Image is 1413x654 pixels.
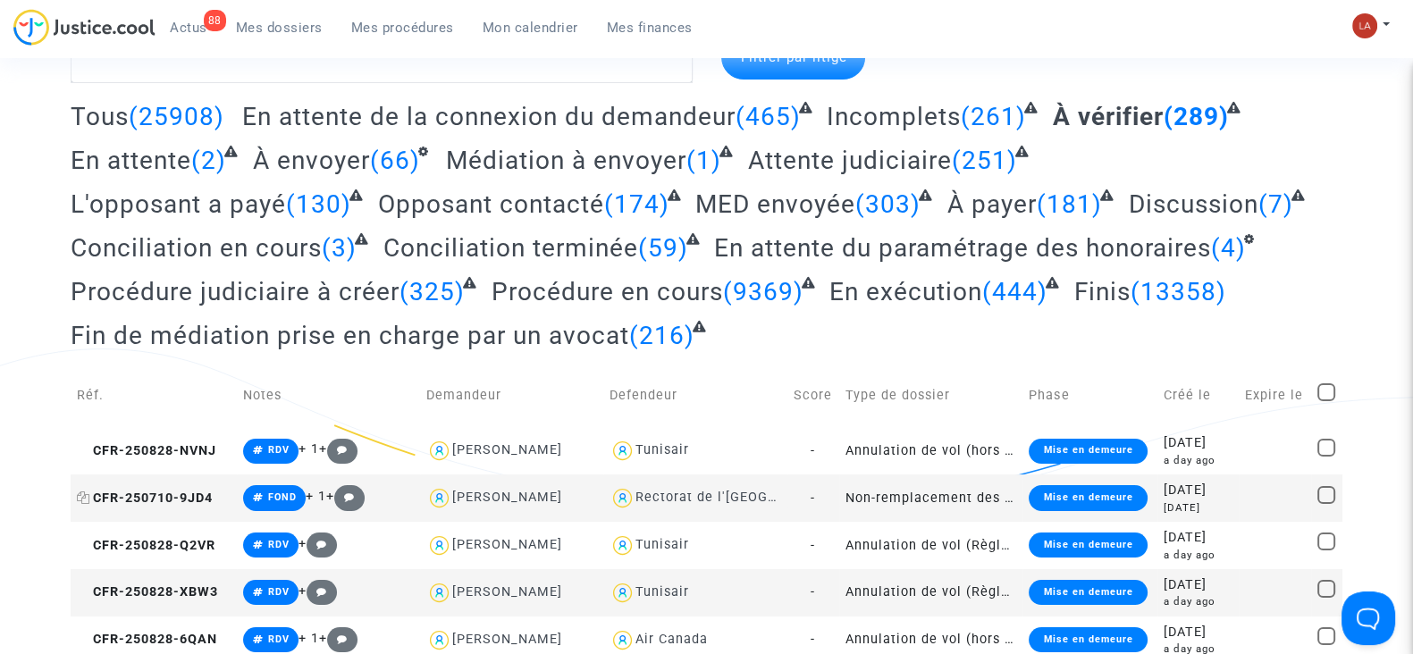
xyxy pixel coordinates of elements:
div: [DATE] [1164,433,1232,453]
span: Incomplets [827,102,961,131]
img: icon-user.svg [610,627,635,653]
span: Procédure en cours [492,277,723,306]
span: Médiation à envoyer [446,146,686,175]
span: (216) [629,321,694,350]
td: Phase [1022,364,1156,427]
span: CFR-250828-Q2VR [77,538,215,553]
a: 88Actus [156,14,222,41]
span: L'opposant a payé [71,189,286,219]
td: Type de dossier [839,364,1022,427]
span: + [299,583,337,599]
span: (66) [370,146,420,175]
span: (13358) [1131,277,1226,306]
div: Tunisair [635,442,689,457]
td: Demandeur [420,364,603,427]
div: [PERSON_NAME] [452,584,562,599]
span: - [811,538,815,553]
span: (289) [1164,102,1229,131]
span: (303) [855,189,921,219]
span: (7) [1257,189,1292,219]
span: (174) [604,189,669,219]
span: RDV [268,539,290,550]
span: - [811,490,815,506]
img: jc-logo.svg [13,9,156,46]
div: [PERSON_NAME] [452,490,562,505]
td: Réf. [71,364,237,427]
img: icon-user.svg [426,580,452,606]
td: Notes [237,364,420,427]
span: (465) [736,102,801,131]
span: + 1 [306,489,326,504]
span: À payer [947,189,1037,219]
span: (130) [286,189,351,219]
span: - [811,584,815,599]
span: + 1 [299,441,319,457]
span: Opposant contacté [378,189,604,219]
div: Tunisair [635,584,689,599]
div: a day ago [1164,594,1232,609]
span: FOND [268,491,297,503]
div: [PERSON_NAME] [452,442,562,457]
span: Discussion [1128,189,1257,219]
img: icon-user.svg [426,438,452,464]
span: Mes finances [607,20,693,36]
img: icon-user.svg [426,485,452,511]
span: (1) [686,146,721,175]
div: [DATE] [1164,623,1232,642]
span: À vérifier [1053,102,1164,131]
div: [DATE] [1164,481,1232,500]
span: (59) [638,233,688,263]
div: Mise en demeure [1029,627,1147,652]
span: Procédure judiciaire à créer [71,277,400,306]
span: Conciliation terminée [383,233,638,263]
span: Attente judiciaire [748,146,952,175]
a: Mes finances [593,14,707,41]
td: Annulation de vol (Règlement CE n°261/2004) [839,569,1022,616]
img: icon-user.svg [610,438,635,464]
span: (251) [952,146,1017,175]
span: (261) [961,102,1026,131]
div: [DATE] [1164,575,1232,595]
div: Tunisair [635,537,689,552]
td: Annulation de vol (Règlement CE n°261/2004) [839,522,1022,569]
span: À envoyer [253,146,370,175]
span: (181) [1037,189,1102,219]
span: + 1 [299,631,319,646]
div: a day ago [1164,453,1232,468]
span: CFR-250828-XBW3 [77,584,218,599]
span: (325) [400,277,465,306]
td: Expire le [1239,364,1311,427]
span: (444) [982,277,1047,306]
span: Conciliation en cours [71,233,322,263]
span: CFR-250828-NVNJ [77,443,216,458]
span: En attente de la connexion du demandeur [242,102,736,131]
span: + [299,536,337,551]
img: icon-user.svg [426,627,452,653]
span: + [319,441,357,457]
div: Rectorat de l'[GEOGRAPHIC_DATA] [635,490,863,505]
span: En attente du paramétrage des honoraires [714,233,1211,263]
img: icon-user.svg [426,532,452,558]
div: Mise en demeure [1029,485,1147,510]
div: Mise en demeure [1029,532,1147,558]
span: Fin de médiation prise en charge par un avocat [71,321,629,350]
span: En exécution [829,277,982,306]
img: icon-user.svg [610,532,635,558]
span: MED envoyée [695,189,855,219]
span: CFR-250828-6QAN [77,632,217,647]
a: Mes dossiers [222,14,337,41]
div: [DATE] [1164,500,1232,516]
span: Mes dossiers [236,20,323,36]
div: [PERSON_NAME] [452,632,562,647]
div: Mise en demeure [1029,580,1147,605]
td: Créé le [1157,364,1239,427]
span: Tous [71,102,129,131]
span: RDV [268,444,290,456]
span: + [326,489,365,504]
img: icon-user.svg [610,580,635,606]
img: 3f9b7d9779f7b0ffc2b90d026f0682a9 [1352,13,1377,38]
div: [DATE] [1164,528,1232,548]
span: (2) [191,146,226,175]
span: (25908) [129,102,224,131]
div: 88 [204,10,226,31]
